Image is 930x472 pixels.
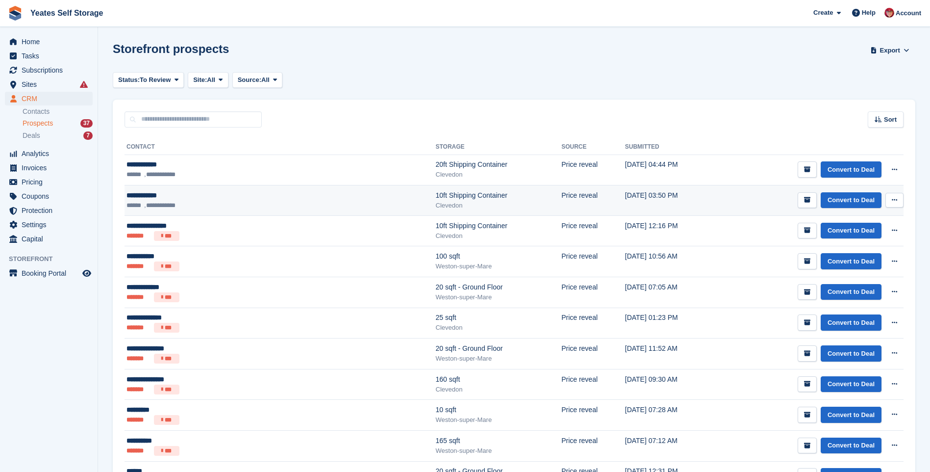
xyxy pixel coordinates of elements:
[80,119,93,128] div: 37
[625,431,718,462] td: [DATE] 07:12 AM
[436,190,562,201] div: 10ft Shipping Container
[821,253,881,269] a: Convert to Deal
[5,35,93,49] a: menu
[113,42,229,55] h1: Storefront prospects
[22,266,80,280] span: Booking Portal
[436,262,562,271] div: Weston-super-Mare
[436,201,562,210] div: Clevedon
[22,232,80,246] span: Capital
[22,161,80,175] span: Invoices
[561,369,625,400] td: Price reveal
[625,277,718,308] td: [DATE] 07:05 AM
[436,170,562,180] div: Clevedon
[9,254,98,264] span: Storefront
[5,92,93,105] a: menu
[868,42,911,58] button: Export
[22,218,80,232] span: Settings
[436,343,562,354] div: 20 sqft - Ground Floor
[22,189,80,203] span: Coupons
[232,72,283,88] button: Source: All
[22,49,80,63] span: Tasks
[813,8,833,18] span: Create
[436,251,562,262] div: 100 sqft
[22,92,80,105] span: CRM
[238,75,261,85] span: Source:
[5,189,93,203] a: menu
[561,215,625,246] td: Price reveal
[561,308,625,339] td: Price reveal
[625,339,718,369] td: [DATE] 11:52 AM
[261,75,270,85] span: All
[8,6,23,21] img: stora-icon-8386f47178a22dfd0bd8f6a31ec36ba5ce8667c1dd55bd0f319d3a0aa187defe.svg
[436,231,562,241] div: Clevedon
[436,415,562,425] div: Weston-super-Mare
[436,446,562,456] div: Weston-super-Mare
[436,385,562,394] div: Clevedon
[561,246,625,277] td: Price reveal
[561,185,625,215] td: Price reveal
[22,147,80,160] span: Analytics
[23,131,40,140] span: Deals
[821,192,881,209] a: Convert to Deal
[140,75,171,85] span: To Review
[5,232,93,246] a: menu
[22,78,80,91] span: Sites
[23,118,93,129] a: Prospects 37
[561,431,625,462] td: Price reveal
[625,139,718,155] th: Submitted
[188,72,228,88] button: Site: All
[5,161,93,175] a: menu
[22,63,80,77] span: Subscriptions
[207,75,215,85] span: All
[80,80,88,88] i: Smart entry sync failures have occurred
[5,147,93,160] a: menu
[821,223,881,239] a: Convert to Deal
[26,5,107,21] a: Yeates Self Storage
[5,266,93,280] a: menu
[22,35,80,49] span: Home
[821,407,881,423] a: Convert to Deal
[625,246,718,277] td: [DATE] 10:56 AM
[193,75,207,85] span: Site:
[896,8,921,18] span: Account
[83,131,93,140] div: 7
[884,8,894,18] img: Wendie Tanner
[5,49,93,63] a: menu
[5,78,93,91] a: menu
[625,400,718,431] td: [DATE] 07:28 AM
[625,185,718,215] td: [DATE] 03:50 PM
[113,72,184,88] button: Status: To Review
[5,204,93,217] a: menu
[81,267,93,279] a: Preview store
[436,139,562,155] th: Storage
[436,323,562,333] div: Clevedon
[561,277,625,308] td: Price reveal
[625,215,718,246] td: [DATE] 12:16 PM
[23,107,93,116] a: Contacts
[118,75,140,85] span: Status:
[862,8,876,18] span: Help
[23,119,53,128] span: Prospects
[5,63,93,77] a: menu
[23,131,93,141] a: Deals 7
[436,405,562,415] div: 10 sqft
[821,438,881,454] a: Convert to Deal
[436,436,562,446] div: 165 sqft
[22,204,80,217] span: Protection
[125,139,436,155] th: Contact
[625,155,718,185] td: [DATE] 04:44 PM
[561,139,625,155] th: Source
[5,218,93,232] a: menu
[436,282,562,292] div: 20 sqft - Ground Floor
[561,400,625,431] td: Price reveal
[5,175,93,189] a: menu
[561,339,625,369] td: Price reveal
[625,308,718,339] td: [DATE] 01:23 PM
[821,315,881,331] a: Convert to Deal
[821,376,881,393] a: Convert to Deal
[436,374,562,385] div: 160 sqft
[436,159,562,170] div: 20ft Shipping Container
[22,175,80,189] span: Pricing
[436,292,562,302] div: Weston-super-Mare
[436,354,562,364] div: Weston-super-Mare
